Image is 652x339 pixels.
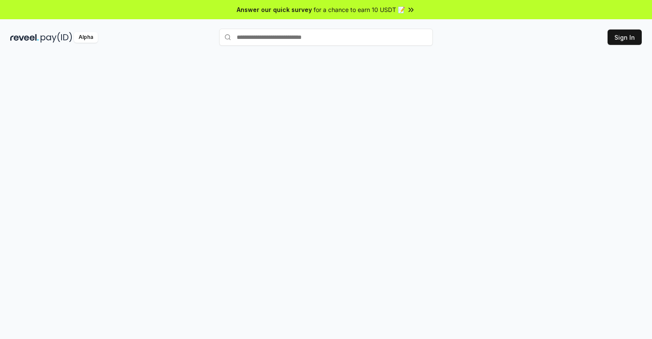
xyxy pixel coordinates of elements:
[314,5,405,14] span: for a chance to earn 10 USDT 📝
[237,5,312,14] span: Answer our quick survey
[10,32,39,43] img: reveel_dark
[608,29,642,45] button: Sign In
[41,32,72,43] img: pay_id
[74,32,98,43] div: Alpha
